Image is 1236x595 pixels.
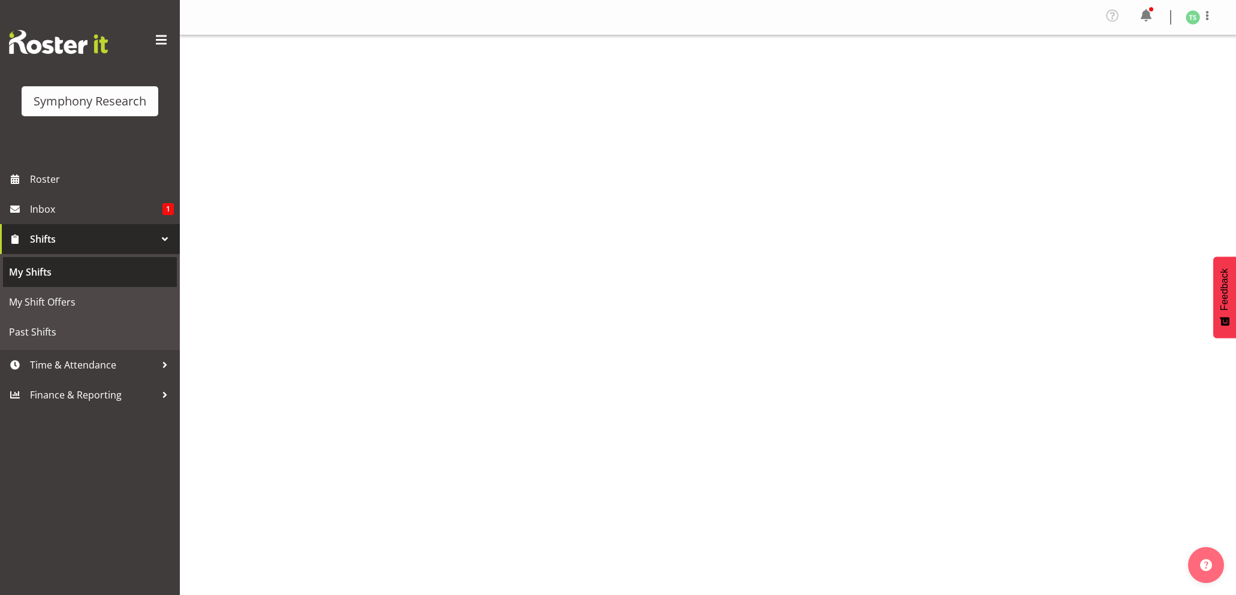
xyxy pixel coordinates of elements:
div: Symphony Research [34,92,146,110]
span: My Shift Offers [9,293,171,311]
span: My Shifts [9,263,171,281]
a: My Shifts [3,257,177,287]
a: Past Shifts [3,317,177,347]
img: tanya-stebbing1954.jpg [1186,10,1200,25]
span: Roster [30,170,174,188]
span: Shifts [30,230,156,248]
button: Feedback - Show survey [1213,256,1236,338]
span: Finance & Reporting [30,386,156,404]
span: Past Shifts [9,323,171,341]
span: Feedback [1219,268,1230,310]
span: Inbox [30,200,162,218]
a: My Shift Offers [3,287,177,317]
img: help-xxl-2.png [1200,559,1212,571]
span: 1 [162,203,174,215]
img: Rosterit website logo [9,30,108,54]
span: Time & Attendance [30,356,156,374]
